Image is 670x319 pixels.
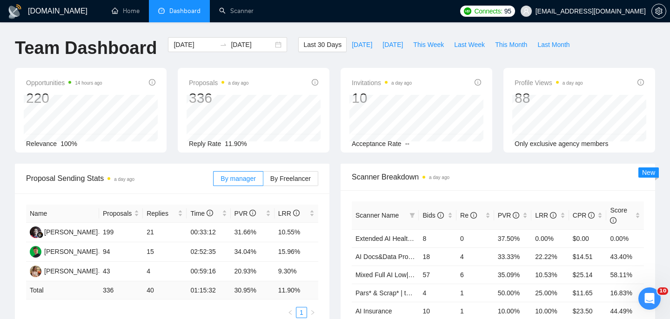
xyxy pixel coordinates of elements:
td: 10.53% [531,266,569,284]
a: Pars* & Scrap* | to refactoring [355,289,442,297]
td: 15.96% [275,242,318,262]
td: 11.90 % [275,281,318,299]
button: This Week [408,37,449,52]
td: 336 [99,281,143,299]
td: 40 [143,281,187,299]
td: 00:33:12 [187,223,230,242]
td: 57 [419,266,456,284]
td: 33.33% [494,247,532,266]
span: Opportunities [26,77,102,88]
button: Last Week [449,37,490,52]
span: PVR [234,210,256,217]
td: 21 [143,223,187,242]
span: info-circle [312,79,318,86]
span: Dashboard [169,7,201,15]
td: 30.95 % [231,281,275,299]
span: info-circle [637,79,644,86]
td: 8 [419,229,456,247]
td: 94 [99,242,143,262]
div: 336 [189,89,248,107]
td: 43 [99,262,143,281]
span: Last 30 Days [303,40,342,50]
button: [DATE] [377,37,408,52]
span: left [288,310,293,315]
button: This Month [490,37,532,52]
button: Last Month [532,37,575,52]
span: info-circle [470,212,477,219]
span: Invitations [352,77,412,88]
button: Last 30 Days [298,37,347,52]
td: 25.00% [531,284,569,302]
span: By manager [221,175,255,182]
time: a day ago [563,80,583,86]
iframe: Intercom live chat [638,287,661,310]
span: LRR [535,212,556,219]
time: a day ago [429,175,449,180]
span: info-circle [293,210,300,216]
img: MB [30,246,41,258]
a: AV[PERSON_NAME] [30,267,98,274]
td: 0.00% [531,229,569,247]
span: Last Month [537,40,569,50]
span: setting [652,7,666,15]
img: upwork-logo.png [464,7,471,15]
div: [PERSON_NAME] [44,246,98,257]
span: info-circle [550,212,556,219]
td: Total [26,281,99,299]
li: Next Page [307,307,318,318]
span: to [220,41,227,48]
span: 95 [504,6,511,16]
th: Name [26,205,99,223]
td: 9.30% [275,262,318,281]
td: 50.00% [494,284,532,302]
a: Mixed Full AI Low|no code|automations [355,271,469,279]
span: filter [408,208,417,222]
span: Score [610,206,627,224]
li: 1 [296,307,307,318]
td: 0 [456,229,494,247]
div: 88 [515,89,583,107]
td: 31.66% [231,223,275,242]
span: Only exclusive agency members [515,140,609,147]
span: info-circle [249,210,256,216]
a: homeHome [112,7,140,15]
time: a day ago [114,177,134,182]
td: 4 [143,262,187,281]
span: PVR [498,212,520,219]
time: a day ago [391,80,412,86]
th: Replies [143,205,187,223]
span: Proposal Sending Stats [26,173,213,184]
span: [DATE] [382,40,403,50]
span: Replies [147,208,176,219]
td: 35.09% [494,266,532,284]
span: Re [460,212,477,219]
td: 43.40% [606,247,644,266]
div: [PERSON_NAME] [44,266,98,276]
span: 10 [657,287,668,295]
td: 4 [456,247,494,266]
a: AI Insurance [355,307,392,315]
a: MB[PERSON_NAME] [30,247,98,255]
img: logo [7,4,22,19]
td: $11.65 [569,284,607,302]
span: info-circle [588,212,595,219]
div: 220 [26,89,102,107]
time: 14 hours ago [75,80,102,86]
span: Reply Rate [189,140,221,147]
td: 01:15:32 [187,281,230,299]
span: Scanner Breakdown [352,171,644,183]
span: New [642,169,655,176]
span: swap-right [220,41,227,48]
span: info-circle [610,217,616,224]
th: Proposals [99,205,143,223]
img: gigradar-bm.png [37,232,43,238]
button: [DATE] [347,37,377,52]
td: 18 [419,247,456,266]
td: 37.50% [494,229,532,247]
span: Relevance [26,140,57,147]
td: 6 [456,266,494,284]
span: dashboard [158,7,165,14]
td: $0.00 [569,229,607,247]
td: 199 [99,223,143,242]
a: 1 [296,307,307,318]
